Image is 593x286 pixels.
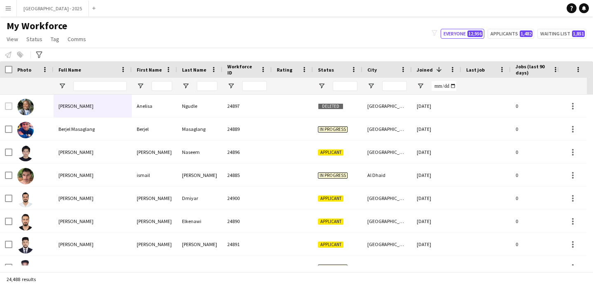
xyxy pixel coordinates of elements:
[572,30,585,37] span: 1,851
[58,103,93,109] span: [PERSON_NAME]
[488,29,534,39] button: Applicants1,482
[511,187,564,209] div: 0
[222,141,272,163] div: 24896
[520,30,532,37] span: 1,482
[17,168,34,184] img: ismail rafiqul
[58,67,81,73] span: Full Name
[222,256,272,279] div: 24887
[132,210,177,233] div: [PERSON_NAME]
[412,256,461,279] div: [DATE]
[318,219,343,225] span: Applicant
[227,82,235,90] button: Open Filter Menu
[177,187,222,209] div: Dmiyar
[242,81,267,91] input: Workforce ID Filter Input
[182,82,189,90] button: Open Filter Menu
[177,118,222,140] div: Masaglang
[177,164,222,186] div: [PERSON_NAME]
[177,95,222,117] div: Ngudle
[7,35,18,43] span: View
[132,256,177,279] div: [PERSON_NAME]
[47,34,63,44] a: Tag
[277,67,292,73] span: Rating
[132,118,177,140] div: Berjel
[362,141,412,163] div: [GEOGRAPHIC_DATA], alain
[222,233,272,256] div: 24891
[58,126,95,132] span: Berjel Masaglang
[17,214,34,230] img: Mahmoud Elkenawi
[152,81,172,91] input: First Name Filter Input
[132,95,177,117] div: Anelisa
[318,265,348,271] span: In progress
[362,118,412,140] div: [GEOGRAPHIC_DATA]
[362,256,412,279] div: [GEOGRAPHIC_DATA]
[58,241,93,247] span: [PERSON_NAME]
[362,187,412,209] div: [GEOGRAPHIC_DATA]
[182,67,206,73] span: Last Name
[64,34,89,44] a: Comms
[58,149,93,155] span: [PERSON_NAME]
[333,81,357,91] input: Status Filter Input
[197,81,217,91] input: Last Name Filter Input
[177,141,222,163] div: Naseem
[132,141,177,163] div: [PERSON_NAME]
[58,195,93,201] span: [PERSON_NAME]
[23,34,46,44] a: Status
[132,233,177,256] div: [PERSON_NAME]
[318,242,343,248] span: Applicant
[318,67,334,73] span: Status
[362,233,412,256] div: [GEOGRAPHIC_DATA]
[467,30,483,37] span: 12,956
[222,95,272,117] div: 24897
[511,118,564,140] div: 0
[177,210,222,233] div: Elkenawi
[17,237,34,253] img: Mohammed Farhan
[58,82,66,90] button: Open Filter Menu
[318,172,348,179] span: In progress
[412,141,461,163] div: [DATE]
[58,264,93,270] span: [PERSON_NAME]
[412,187,461,209] div: [DATE]
[367,67,377,73] span: City
[511,95,564,117] div: 0
[516,63,549,76] span: Jobs (last 90 days)
[132,187,177,209] div: [PERSON_NAME]
[26,35,42,43] span: Status
[222,164,272,186] div: 24885
[412,118,461,140] div: [DATE]
[17,122,34,138] img: Berjel Masaglang
[417,82,424,90] button: Open Filter Menu
[537,29,586,39] button: Waiting list1,851
[412,164,461,186] div: [DATE]
[318,82,325,90] button: Open Filter Menu
[412,233,461,256] div: [DATE]
[441,29,484,39] button: Everyone12,956
[17,67,31,73] span: Photo
[222,187,272,209] div: 24900
[177,233,222,256] div: [PERSON_NAME]
[34,50,44,60] app-action-btn: Advanced filters
[318,103,343,109] span: Deleted
[177,256,222,279] div: haleem
[382,81,407,91] input: City Filter Input
[362,210,412,233] div: [GEOGRAPHIC_DATA]
[7,20,67,32] span: My Workforce
[137,82,144,90] button: Open Filter Menu
[17,0,89,16] button: [GEOGRAPHIC_DATA] - 2025
[367,82,375,90] button: Open Filter Menu
[68,35,86,43] span: Comms
[222,210,272,233] div: 24890
[17,145,34,161] img: Esmat Naseem
[17,99,34,115] img: Anelisa Ngudle
[511,141,564,163] div: 0
[17,191,34,207] img: Khalid Dmiyar
[73,81,127,91] input: Full Name Filter Input
[362,164,412,186] div: Al Dhaid
[511,233,564,256] div: 0
[511,256,564,279] div: 0
[432,81,456,91] input: Joined Filter Input
[5,102,12,110] input: Row Selection is disabled for this row (unchecked)
[58,172,93,178] span: [PERSON_NAME]
[132,164,177,186] div: ismail
[417,67,433,73] span: Joined
[318,126,348,133] span: In progress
